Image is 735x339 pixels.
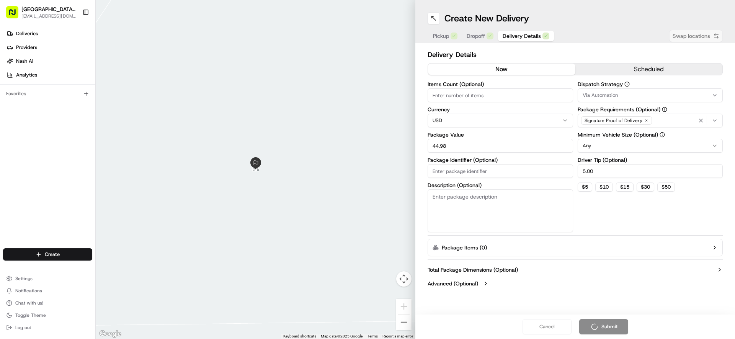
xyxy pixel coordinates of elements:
label: Package Requirements (Optional) [578,107,723,112]
span: Pylon [76,190,93,196]
div: 📗 [8,172,14,178]
button: Advanced (Optional) [428,280,723,287]
button: Total Package Dimensions (Optional) [428,266,723,274]
button: [EMAIL_ADDRESS][DOMAIN_NAME] [21,13,76,19]
label: Items Count (Optional) [428,81,573,87]
div: Past conversations [8,99,51,106]
a: Deliveries [3,28,95,40]
span: Map data ©2025 Google [321,334,363,338]
div: 💻 [65,172,71,178]
button: Create [3,248,92,261]
label: Package Value [428,132,573,137]
img: 1732323095091-59ea418b-cfe3-43c8-9ae0-d0d06d6fd42c [16,73,30,87]
span: Via Automation [583,92,618,99]
span: Pickup [433,32,449,40]
a: Terms (opens in new tab) [367,334,378,338]
label: Dispatch Strategy [578,81,723,87]
span: Toggle Theme [15,312,46,318]
a: 💻API Documentation [62,168,126,182]
p: Welcome 👋 [8,31,139,43]
button: Package Requirements (Optional) [662,107,667,112]
span: [DATE] [25,119,41,125]
img: Google [98,329,123,339]
button: Toggle Theme [3,310,92,321]
span: API Documentation [72,171,123,179]
button: Settings [3,273,92,284]
button: $50 [657,183,675,192]
input: Enter number of items [428,88,573,102]
label: Minimum Vehicle Size (Optional) [578,132,723,137]
label: Package Items ( 0 ) [442,244,487,251]
span: Providers [16,44,37,51]
button: Map camera controls [396,271,412,287]
button: Dispatch Strategy [624,81,630,87]
label: Total Package Dimensions (Optional) [428,266,518,274]
button: Notifications [3,285,92,296]
button: Package Items (0) [428,239,723,256]
input: Enter package identifier [428,164,573,178]
button: Minimum Vehicle Size (Optional) [660,132,665,137]
span: Signature Proof of Delivery [585,117,642,124]
input: Clear [20,49,126,57]
button: $10 [595,183,613,192]
button: Zoom in [396,299,412,314]
button: $15 [616,183,634,192]
span: Chat with us! [15,300,43,306]
a: Nash AI [3,55,95,67]
span: Settings [15,275,33,282]
span: Create [45,251,60,258]
span: Nash AI [16,58,33,65]
h1: Create New Delivery [444,12,529,24]
span: Analytics [16,72,37,78]
div: Favorites [3,88,92,100]
img: 1736555255976-a54dd68f-1ca7-489b-9aae-adbdc363a1c4 [8,73,21,87]
button: Chat with us! [3,298,92,308]
h2: Delivery Details [428,49,723,60]
label: Description (Optional) [428,183,573,188]
button: Start new chat [130,75,139,85]
button: [GEOGRAPHIC_DATA] - [GEOGRAPHIC_DATA], [GEOGRAPHIC_DATA][EMAIL_ADDRESS][DOMAIN_NAME] [3,3,79,21]
button: now [428,64,575,75]
button: Signature Proof of Delivery [578,114,723,127]
a: Providers [3,41,95,54]
label: Driver Tip (Optional) [578,157,723,163]
button: $30 [637,183,654,192]
input: Enter package value [428,139,573,153]
button: See all [119,98,139,107]
button: Log out [3,322,92,333]
span: Notifications [15,288,42,294]
div: Start new chat [34,73,126,81]
span: [DATE] [25,139,41,145]
span: Log out [15,324,31,331]
a: Analytics [3,69,95,81]
label: Advanced (Optional) [428,280,478,287]
span: Dropoff [467,32,485,40]
div: We're available if you need us! [34,81,105,87]
button: $5 [578,183,592,192]
button: Zoom out [396,315,412,330]
button: Keyboard shortcuts [283,334,316,339]
a: 📗Knowledge Base [5,168,62,182]
a: Powered byPylon [54,189,93,196]
button: Via Automation [578,88,723,102]
label: Package Identifier (Optional) [428,157,573,163]
a: Report a map error [382,334,413,338]
img: Nash [8,8,23,23]
span: Delivery Details [503,32,541,40]
a: Open this area in Google Maps (opens a new window) [98,329,123,339]
button: scheduled [575,64,723,75]
span: Knowledge Base [15,171,59,179]
input: Enter driver tip amount [578,164,723,178]
span: Deliveries [16,30,38,37]
label: Currency [428,107,573,112]
button: [GEOGRAPHIC_DATA] - [GEOGRAPHIC_DATA], [GEOGRAPHIC_DATA] [21,5,76,13]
